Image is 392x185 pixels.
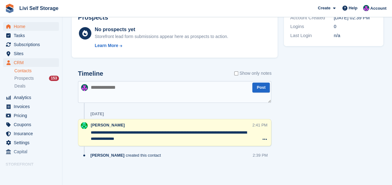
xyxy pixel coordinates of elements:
div: 0 [334,23,377,30]
a: menu [3,22,59,31]
span: Sites [14,49,51,58]
div: Learn More [95,42,118,49]
span: Invoices [14,102,51,111]
div: Storefront lead form submissions appear here as prospects to action. [95,33,228,40]
a: Livi Self Storage [17,3,61,13]
span: Coupons [14,120,51,129]
a: menu [3,93,59,102]
div: No prospects yet [95,26,228,33]
a: menu [3,147,59,156]
div: n/a [334,32,377,39]
input: Show only notes [234,70,238,77]
span: Deals [14,83,26,89]
span: Tasks [14,31,51,40]
span: Online Store [14,169,51,178]
span: Prospects [14,75,34,81]
span: Home [14,22,51,31]
div: created this contact [90,152,164,158]
span: Settings [14,138,51,147]
span: Storefront [6,161,62,168]
span: CRM [14,58,51,67]
a: menu [3,31,59,40]
a: menu [3,111,59,120]
a: menu [3,58,59,67]
a: Deals [14,83,59,89]
span: [PERSON_NAME] [91,123,125,127]
a: menu [3,129,59,138]
span: Pricing [14,111,51,120]
a: menu [3,138,59,147]
div: [DATE] 02:39 PM [334,14,377,21]
div: 2:39 PM [253,152,268,158]
div: [DATE] [90,111,104,116]
label: Show only notes [234,70,272,77]
span: Analytics [14,93,51,102]
img: Graham Cameron [81,84,88,91]
span: Create [318,5,330,11]
span: Help [349,5,357,11]
span: Subscriptions [14,40,51,49]
span: Account [370,5,386,12]
div: Last Login [290,32,334,39]
span: [PERSON_NAME] [90,152,124,158]
div: Account Created [290,14,334,21]
img: Graham Cameron [363,5,369,11]
a: menu [3,102,59,111]
a: menu [3,169,59,178]
img: Joe Robertson [81,122,88,129]
a: menu [3,40,59,49]
span: Insurance [14,129,51,138]
span: Capital [14,147,51,156]
a: Preview store [51,170,59,177]
button: Post [252,83,270,93]
a: Learn More [95,42,228,49]
a: menu [3,120,59,129]
div: Logins [290,23,334,30]
h2: Timeline [78,70,103,77]
div: 153 [49,76,59,81]
a: Contacts [14,68,59,74]
a: Prospects 153 [14,75,59,82]
a: menu [3,49,59,58]
div: 2:41 PM [252,122,267,128]
img: stora-icon-8386f47178a22dfd0bd8f6a31ec36ba5ce8667c1dd55bd0f319d3a0aa187defe.svg [5,4,14,13]
h2: Prospects [78,14,108,21]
